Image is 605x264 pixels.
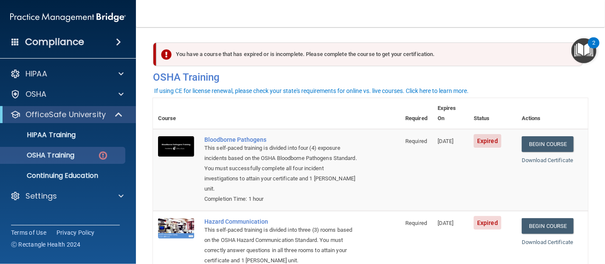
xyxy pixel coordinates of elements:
a: Begin Course [522,218,574,234]
div: This self-paced training is divided into four (4) exposure incidents based on the OSHA Bloodborne... [204,143,358,194]
span: Ⓒ Rectangle Health 2024 [11,240,81,249]
th: Actions [517,98,588,129]
a: Bloodborne Pathogens [204,136,358,143]
h4: Compliance [25,36,84,48]
span: Required [405,138,427,144]
span: Required [405,220,427,226]
th: Course [153,98,199,129]
span: Expired [474,134,501,148]
span: Expired [474,216,501,230]
a: Privacy Policy [57,228,95,237]
div: If using CE for license renewal, please check your state's requirements for online vs. live cours... [154,88,469,94]
a: Terms of Use [11,228,46,237]
iframe: Drift Widget Chat Controller [563,205,595,238]
th: Required [400,98,433,129]
p: Continuing Education [6,171,122,180]
th: Status [469,98,517,129]
div: Completion Time: 1 hour [204,194,358,204]
a: Settings [10,191,124,201]
p: Settings [25,191,57,201]
a: HIPAA [10,69,124,79]
div: 2 [592,43,595,54]
p: HIPAA [25,69,47,79]
p: OSHA Training [6,151,74,160]
a: Begin Course [522,136,574,152]
a: Download Certificate [522,239,573,245]
button: If using CE for license renewal, please check your state's requirements for online vs. live cours... [153,87,470,95]
p: HIPAA Training [6,131,76,139]
a: Hazard Communication [204,218,358,225]
a: Download Certificate [522,157,573,163]
div: You have a course that has expired or is incomplete. Please complete the course to get your certi... [156,42,583,66]
p: OfficeSafe University [25,110,106,120]
img: danger-circle.6113f641.png [98,150,108,161]
span: [DATE] [438,138,454,144]
h4: OSHA Training [153,71,588,83]
a: OSHA [10,89,124,99]
p: OSHA [25,89,47,99]
span: [DATE] [438,220,454,226]
button: Open Resource Center, 2 new notifications [571,38,597,63]
th: Expires On [433,98,469,129]
img: exclamation-circle-solid-danger.72ef9ffc.png [161,49,172,60]
a: OfficeSafe University [10,110,123,120]
img: PMB logo [10,9,126,26]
